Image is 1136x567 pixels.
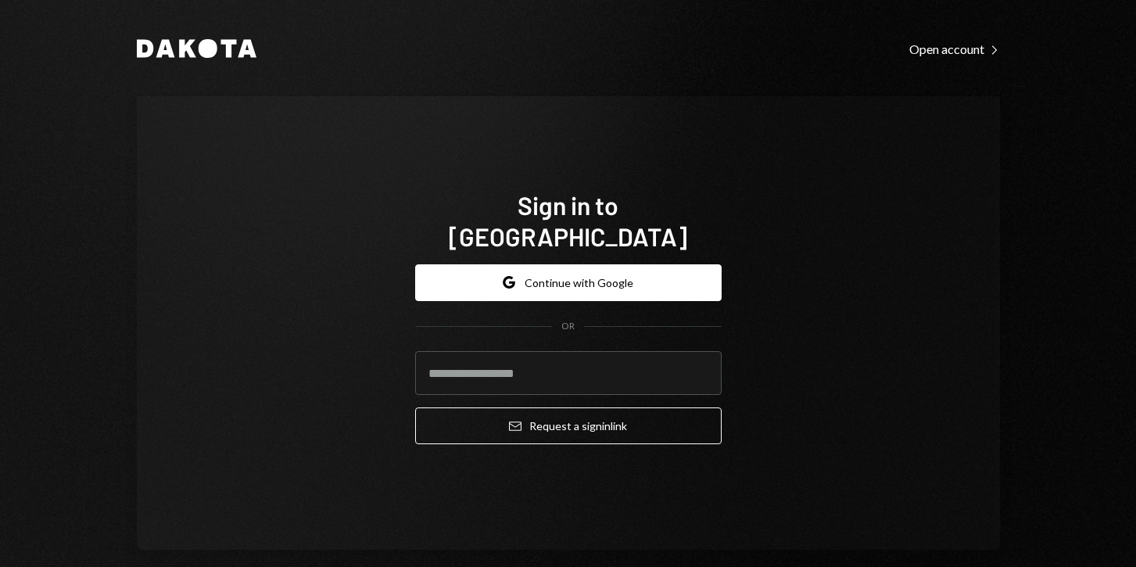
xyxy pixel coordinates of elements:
a: Open account [909,40,1000,57]
h1: Sign in to [GEOGRAPHIC_DATA] [415,189,722,252]
button: Continue with Google [415,264,722,301]
div: Open account [909,41,1000,57]
div: OR [561,320,575,333]
button: Request a signinlink [415,407,722,444]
